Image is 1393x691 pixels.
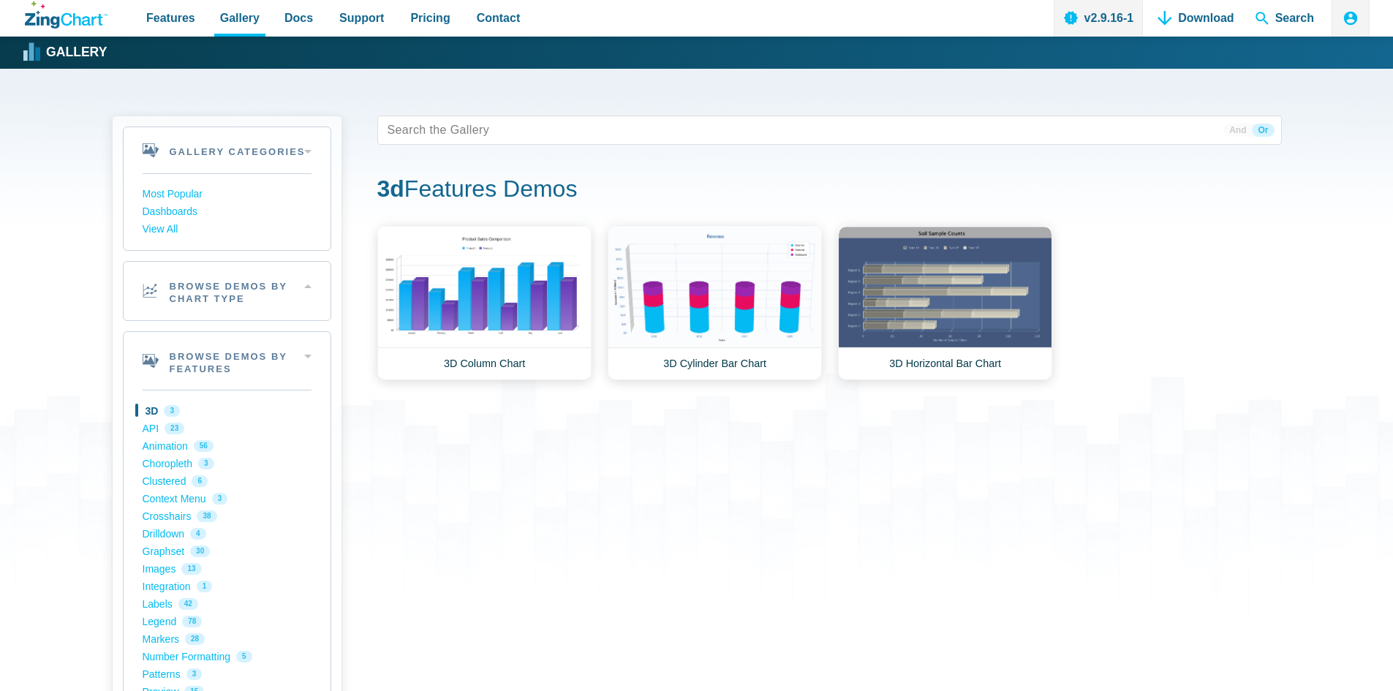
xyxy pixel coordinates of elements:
[477,8,521,28] span: Contact
[1223,124,1252,137] span: And
[608,226,822,380] a: 3D Cylinder Bar Chart
[124,332,331,390] h2: Browse Demos By Features
[25,1,107,29] a: ZingChart Logo. Click to return to the homepage
[220,8,260,28] span: Gallery
[46,46,107,59] strong: Gallery
[1252,124,1274,137] span: Or
[377,175,404,202] strong: 3d
[339,8,384,28] span: Support
[377,174,1282,207] h1: Features Demos
[143,203,312,221] a: Dashboards
[284,8,313,28] span: Docs
[143,186,312,203] a: Most Popular
[124,127,331,173] h2: Gallery Categories
[377,226,592,380] a: 3D Column Chart
[25,42,107,64] a: Gallery
[410,8,450,28] span: Pricing
[143,221,312,238] a: View All
[146,8,195,28] span: Features
[838,226,1052,380] a: 3D Horizontal Bar Chart
[124,262,331,320] h2: Browse Demos By Chart Type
